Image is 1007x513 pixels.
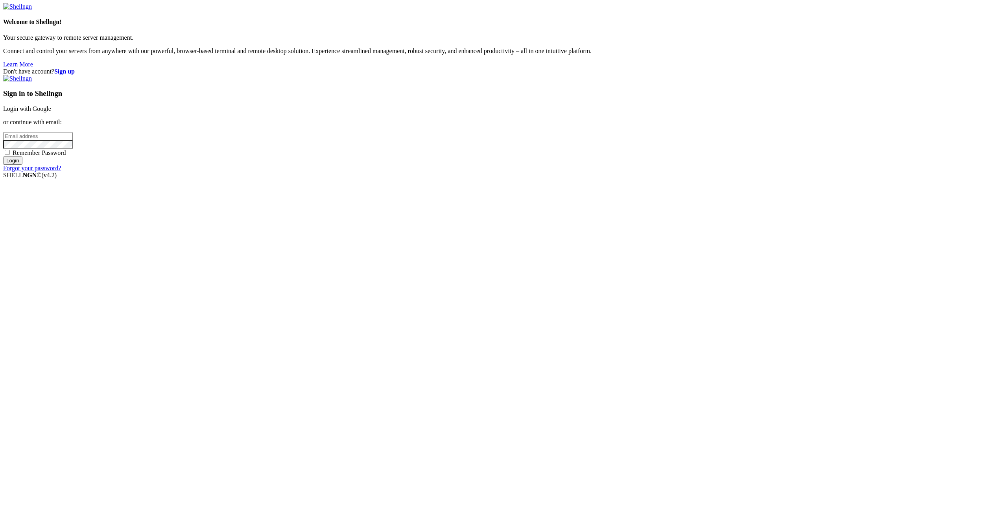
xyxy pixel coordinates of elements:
[3,156,22,165] input: Login
[3,119,1004,126] p: or continue with email:
[13,149,66,156] span: Remember Password
[3,3,32,10] img: Shellngn
[3,165,61,171] a: Forgot your password?
[3,68,1004,75] div: Don't have account?
[23,172,37,178] b: NGN
[3,172,57,178] span: SHELL ©
[3,34,1004,41] p: Your secure gateway to remote server management.
[3,75,32,82] img: Shellngn
[3,48,1004,55] p: Connect and control your servers from anywhere with our powerful, browser-based terminal and remo...
[3,132,73,140] input: Email address
[54,68,75,75] a: Sign up
[5,150,10,155] input: Remember Password
[3,89,1004,98] h3: Sign in to Shellngn
[3,18,1004,26] h4: Welcome to Shellngn!
[42,172,57,178] span: 4.2.0
[3,61,33,68] a: Learn More
[3,105,51,112] a: Login with Google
